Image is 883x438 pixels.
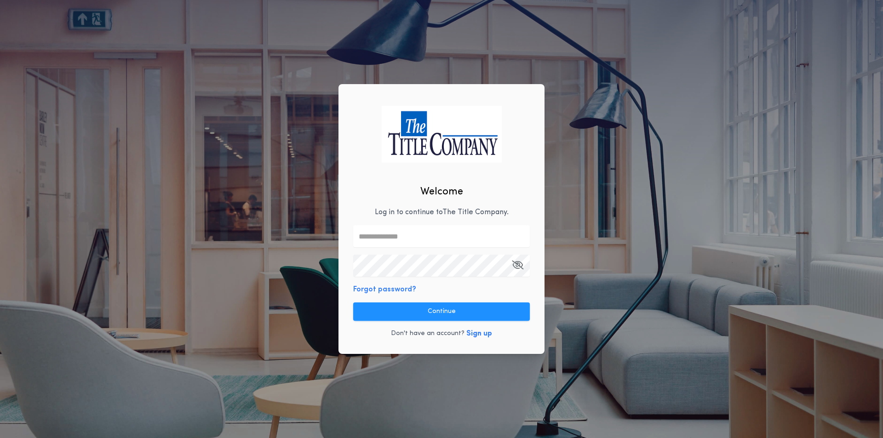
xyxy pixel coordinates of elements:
[375,207,509,218] p: Log in to continue to The Title Company .
[391,329,464,338] p: Don't have an account?
[420,184,463,199] h2: Welcome
[381,106,502,162] img: logo
[466,328,492,339] button: Sign up
[353,284,416,295] button: Forgot password?
[353,302,530,321] button: Continue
